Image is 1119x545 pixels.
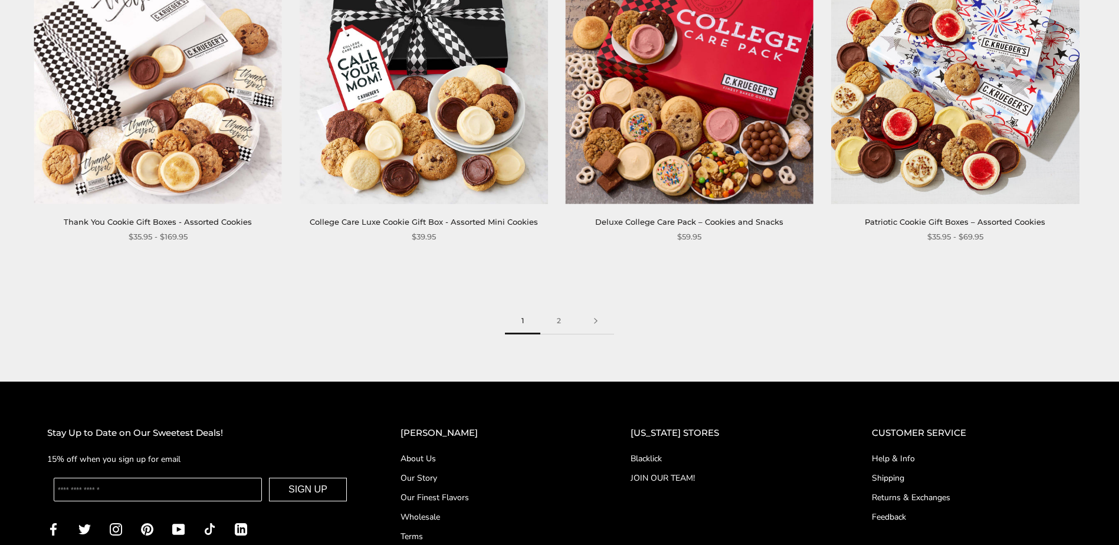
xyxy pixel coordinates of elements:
iframe: Sign Up via Text for Offers [9,500,122,536]
a: Shipping [872,472,1072,484]
h2: CUSTOMER SERVICE [872,426,1072,441]
a: Help & Info [872,452,1072,465]
a: Pinterest [141,522,153,536]
h2: [PERSON_NAME] [401,426,583,441]
a: YouTube [172,522,185,536]
a: Next page [577,308,614,334]
a: 2 [540,308,577,334]
span: $35.95 - $169.95 [129,231,188,243]
a: JOIN OUR TEAM! [631,472,825,484]
a: Patriotic Cookie Gift Boxes – Assorted Cookies [865,217,1045,226]
a: LinkedIn [235,522,247,536]
span: $39.95 [412,231,436,243]
button: SIGN UP [269,478,347,501]
span: 1 [505,308,540,334]
a: Terms [401,530,583,543]
span: $59.95 [677,231,701,243]
a: Wholesale [401,511,583,523]
a: Our Story [401,472,583,484]
p: 15% off when you sign up for email [47,452,353,466]
a: About Us [401,452,583,465]
a: Thank You Cookie Gift Boxes - Assorted Cookies [64,217,252,226]
a: College Care Luxe Cookie Gift Box - Assorted Mini Cookies [310,217,538,226]
h2: [US_STATE] STORES [631,426,825,441]
a: Feedback [872,511,1072,523]
a: Facebook [47,522,60,536]
a: Our Finest Flavors [401,491,583,504]
input: Enter your email [54,478,262,501]
h2: Stay Up to Date on Our Sweetest Deals! [47,426,353,441]
span: $35.95 - $69.95 [927,231,983,243]
a: Twitter [78,522,91,536]
a: TikTok [204,522,216,536]
a: Returns & Exchanges [872,491,1072,504]
a: Deluxe College Care Pack – Cookies and Snacks [595,217,783,226]
a: Instagram [110,522,122,536]
a: Blacklick [631,452,825,465]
